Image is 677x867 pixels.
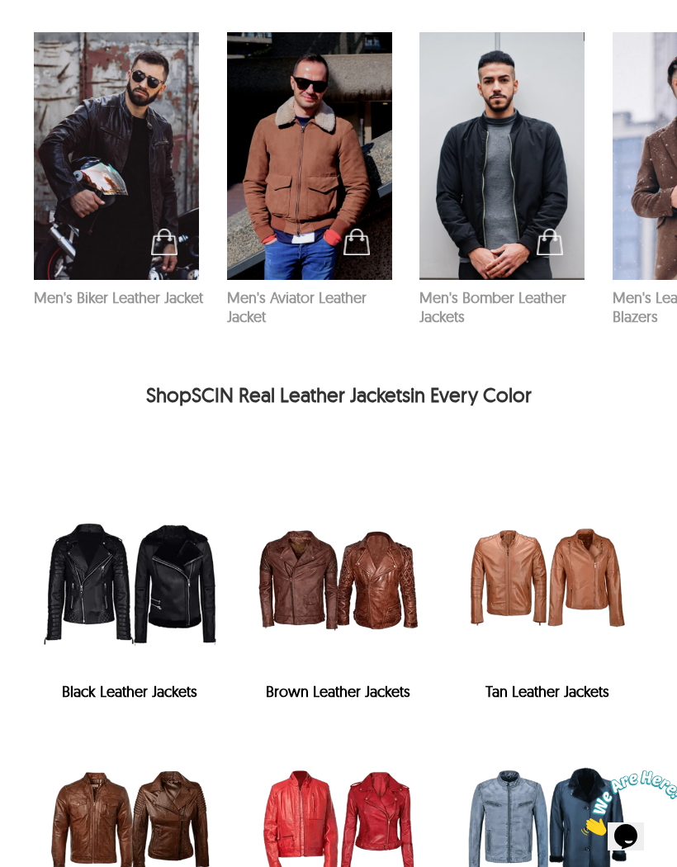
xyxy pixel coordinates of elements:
[537,229,563,255] img: cart-icon.jpg
[227,32,392,280] img: mens-aviator-leather-jacket-local-page
[243,481,435,709] div: Brown Leather Jackets
[451,481,643,709] a: Shop Tan Leather JacketsTan Leather Jackets
[227,288,404,326] p: Men's Aviator Leather Jacket
[34,481,226,709] div: Black Leather Jackets
[135,220,194,263] div: See Products
[227,32,404,280] div: Men's Aviator Leather Jacket
[243,481,435,709] a: Shop Brown Leather JacketsBrown Leather Jackets
[419,32,585,280] img: mens-bomber-leather-jacket-local-page
[575,764,677,842] iframe: chat widget
[419,32,596,280] div: Men's Bomber Leather Jackets
[451,481,643,709] div: Tan Leather Jackets
[151,229,178,255] img: cart-icon.jpg
[34,481,226,674] img: Shop Black Leather Jackets
[243,481,435,674] img: Shop Brown Leather Jackets
[451,682,643,701] div: Tan Leather Jackets
[34,382,643,415] h2: Shop in Every Color
[343,229,370,255] img: cart-icon.jpg
[34,32,211,307] a: mens-biker-leather-jackets-local-pagecart-icon.jpgMen's Biker Leather Jacket
[192,382,410,407] a: SCIN Real Leather Jackets
[34,32,211,280] div: Men's Biker Leather Jacket
[419,288,596,326] p: Men's Bomber Leather Jackets
[451,481,643,674] img: Shop Tan Leather Jackets
[34,481,226,709] a: Shop Black Leather Jackets Black Leather Jackets
[34,682,226,701] div: Black Leather Jackets
[327,220,386,263] div: See Products
[34,288,211,307] p: Men's Biker Leather Jacket
[34,32,199,280] img: mens-biker-leather-jackets-local-page
[227,32,404,326] a: mens-aviator-leather-jacket-local-pagecart-icon.jpgMen's Aviator Leather Jacket
[7,7,109,72] img: Chat attention grabber
[243,682,435,701] div: Brown Leather Jackets
[419,32,596,326] a: mens-bomber-leather-jacket-local-pagecart-icon.jpgMen's Bomber Leather Jackets
[520,220,580,263] div: See Products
